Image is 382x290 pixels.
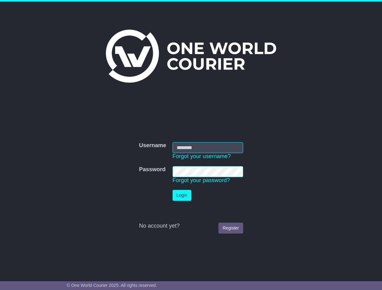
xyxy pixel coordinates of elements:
img: One World [106,30,276,83]
a: Forgot your username? [173,153,231,159]
div: No account yet? [139,223,243,230]
span: © One World Courier 2025. All rights reserved. [67,283,157,288]
button: Login [173,190,191,201]
a: Register [218,223,243,234]
label: Password [139,166,165,173]
label: Username [139,142,166,149]
a: Forgot your password? [173,177,230,183]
